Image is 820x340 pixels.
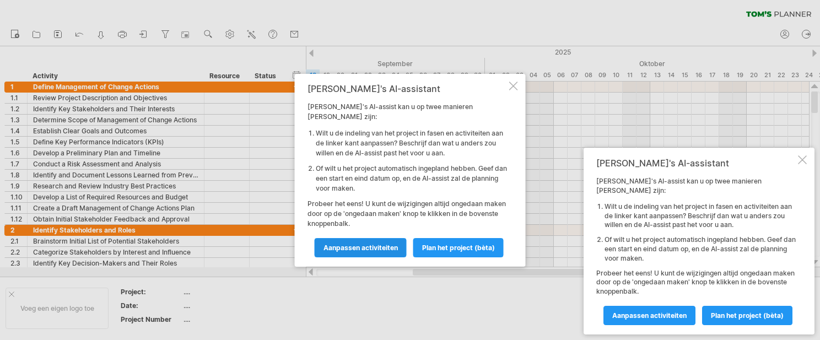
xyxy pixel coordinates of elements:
[323,244,398,252] span: Aanpassen activiteiten
[711,311,784,320] span: Plan het project (bèta)
[612,311,687,320] span: Aanpassen activiteiten
[413,238,504,257] a: Plan het project (bèta)
[702,306,792,325] a: Plan het project (bèta)
[605,235,796,263] li: Of wilt u het project automatisch ingepland hebben. Geef dan een start en eind datum op, en de AI...
[315,238,407,257] a: Aanpassen activiteiten
[605,202,796,230] li: Wilt u de indeling van het project in fasen en activiteiten aan de linker kant aanpassen? Beschri...
[316,164,507,193] li: Of wilt u het project automatisch ingepland hebben. Geef dan een start en eind datum op, en de AI...
[596,158,796,169] div: [PERSON_NAME]'s AI-assistant
[307,84,507,257] div: [PERSON_NAME]'s AI-assist kan u op twee manieren [PERSON_NAME] zijn: Probeer het eens! U kunt de ...
[596,177,796,325] div: [PERSON_NAME]'s AI-assist kan u op twee manieren [PERSON_NAME] zijn: Probeer het eens! U kunt de ...
[422,244,495,252] span: Plan het project (bèta)
[307,84,507,94] div: [PERSON_NAME]'s AI-assistant
[603,306,695,325] a: Aanpassen activiteiten
[316,128,507,158] li: Wilt u de indeling van het project in fasen en activiteiten aan de linker kant aanpassen? Beschri...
